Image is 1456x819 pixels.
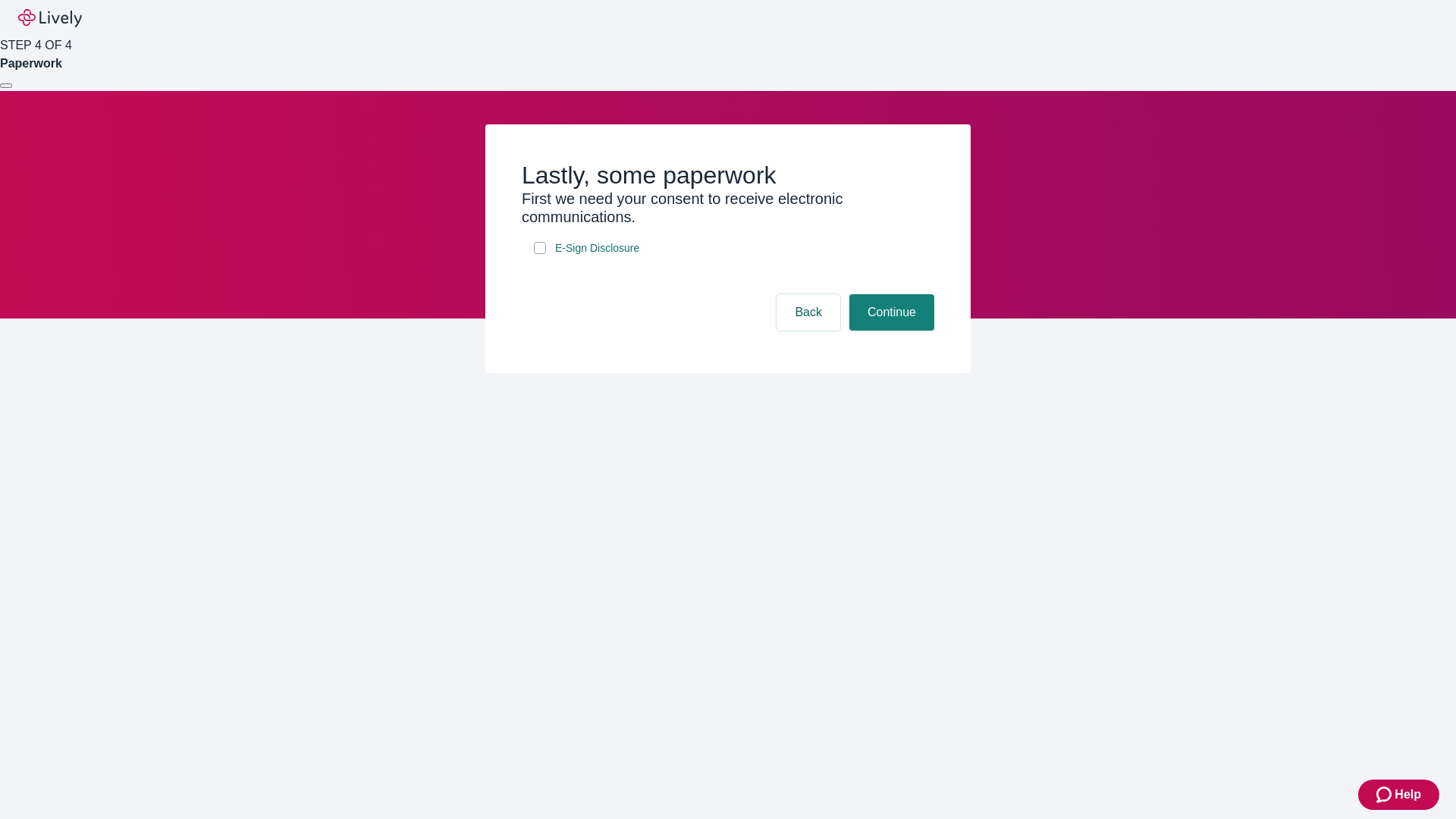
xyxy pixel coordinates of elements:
span: E-Sign Disclosure [555,240,639,256]
a: e-sign disclosure document [552,239,642,258]
h2: Lastly, some paperwork [522,161,934,190]
h3: First we need your consent to receive electronic communications. [522,190,934,226]
img: Lively [18,9,82,27]
span: Help [1395,786,1421,804]
button: Continue [849,294,934,331]
svg: Zendesk support icon [1376,786,1395,804]
button: Zendesk support iconHelp [1358,780,1439,810]
button: Back [777,294,840,331]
